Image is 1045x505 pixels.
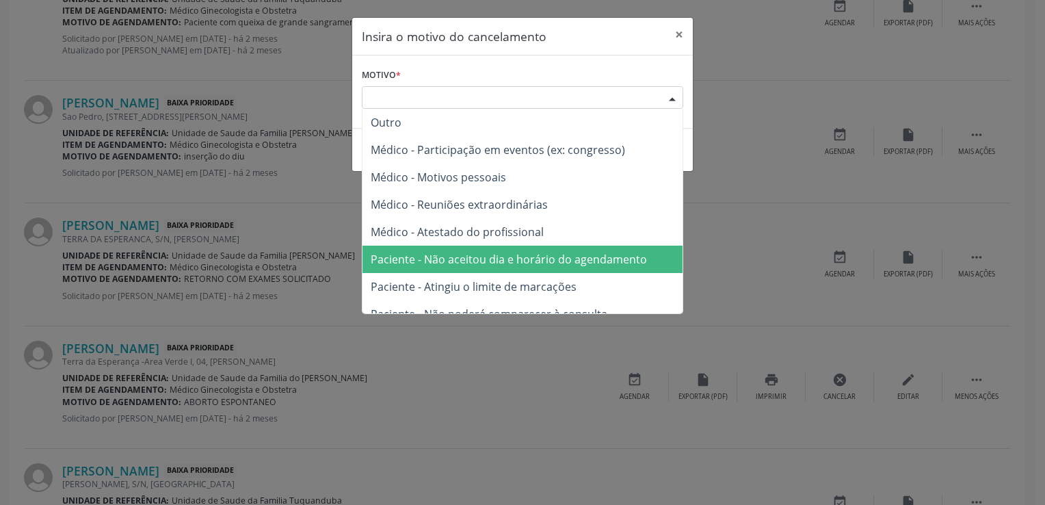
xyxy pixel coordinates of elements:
[371,279,577,294] span: Paciente - Atingiu o limite de marcações
[371,197,548,212] span: Médico - Reuniões extraordinárias
[362,65,401,86] label: Motivo
[362,27,546,45] h5: Insira o motivo do cancelamento
[371,170,506,185] span: Médico - Motivos pessoais
[371,142,625,157] span: Médico - Participação em eventos (ex: congresso)
[665,18,693,51] button: Close
[371,307,607,322] span: Paciente - Não poderá comparecer à consulta
[371,224,544,239] span: Médico - Atestado do profissional
[371,115,401,130] span: Outro
[371,252,647,267] span: Paciente - Não aceitou dia e horário do agendamento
